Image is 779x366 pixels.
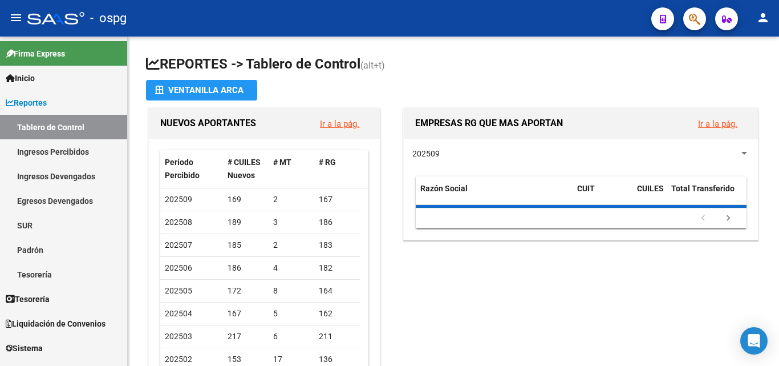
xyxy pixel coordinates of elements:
[273,307,310,320] div: 5
[319,284,355,297] div: 164
[717,212,739,225] a: go to next page
[6,96,47,109] span: Reportes
[160,118,256,128] span: NUEVOS APORTANTES
[632,176,667,214] datatable-header-cell: CUILES
[165,309,192,318] span: 202504
[228,239,264,252] div: 185
[165,158,200,180] span: Período Percibido
[740,327,768,355] div: Open Intercom Messenger
[692,212,714,225] a: go to previous page
[415,118,563,128] span: EMPRESAS RG QUE MAS APORTAN
[756,11,770,25] mat-icon: person
[273,158,291,167] span: # MT
[165,355,192,364] span: 202502
[319,330,355,343] div: 211
[273,193,310,206] div: 2
[90,6,127,31] span: - ospg
[165,240,192,250] span: 202507
[165,195,192,204] span: 202509
[416,176,573,214] datatable-header-cell: Razón Social
[273,262,310,275] div: 4
[6,47,65,60] span: Firma Express
[573,176,632,214] datatable-header-cell: CUIT
[319,353,355,366] div: 136
[228,284,264,297] div: 172
[412,149,440,158] span: 202509
[228,158,261,180] span: # CUILES Nuevos
[273,353,310,366] div: 17
[698,119,737,129] a: Ir a la pág.
[360,60,385,71] span: (alt+t)
[223,150,269,188] datatable-header-cell: # CUILES Nuevos
[165,332,192,341] span: 202503
[146,55,761,75] h1: REPORTES -> Tablero de Control
[228,353,264,366] div: 153
[228,307,264,320] div: 167
[160,150,223,188] datatable-header-cell: Período Percibido
[6,342,43,355] span: Sistema
[319,193,355,206] div: 167
[273,239,310,252] div: 2
[228,193,264,206] div: 169
[319,262,355,275] div: 182
[637,184,664,193] span: CUILES
[689,113,746,134] button: Ir a la pág.
[319,158,336,167] span: # RG
[155,80,248,100] div: Ventanilla ARCA
[165,263,192,272] span: 202506
[671,184,735,193] span: Total Transferido
[6,317,106,330] span: Liquidación de Convenios
[6,293,50,305] span: Tesorería
[667,176,746,214] datatable-header-cell: Total Transferido
[165,218,192,227] span: 202508
[314,150,360,188] datatable-header-cell: # RG
[9,11,23,25] mat-icon: menu
[273,284,310,297] div: 8
[319,239,355,252] div: 183
[319,216,355,229] div: 186
[420,184,468,193] span: Razón Social
[320,119,359,129] a: Ir a la pág.
[269,150,314,188] datatable-header-cell: # MT
[577,184,595,193] span: CUIT
[146,80,257,100] button: Ventanilla ARCA
[319,307,355,320] div: 162
[6,72,35,85] span: Inicio
[228,330,264,343] div: 217
[273,330,310,343] div: 6
[165,286,192,295] span: 202505
[311,113,368,134] button: Ir a la pág.
[273,216,310,229] div: 3
[228,262,264,275] div: 186
[228,216,264,229] div: 189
